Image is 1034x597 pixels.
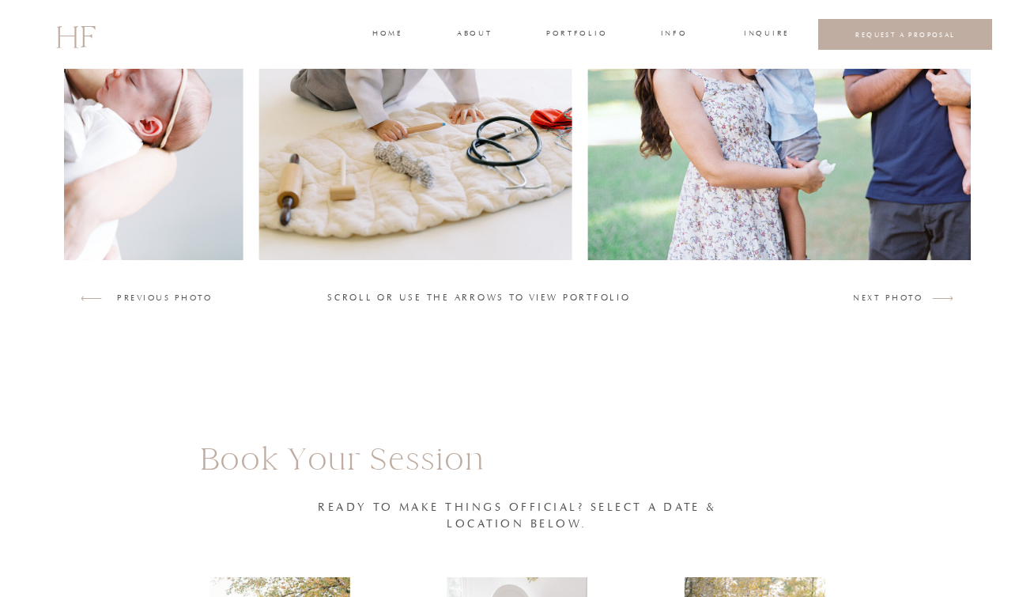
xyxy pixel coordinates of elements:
a: REQUEST A PROPOSAL [831,30,980,39]
a: INQUIRE [744,28,787,42]
a: portfolio [546,28,606,42]
h1: Ready to make things official? select a DATE & LOCATION below. [293,500,741,542]
h3: NEXT photo [853,292,924,306]
h2: SCROLL OR use THE arrows to view portfolio [327,292,707,310]
h1: Book Your Session [200,434,835,477]
a: home [372,28,402,42]
a: INFO [659,28,689,42]
a: HF [55,12,95,58]
h3: PREVIOUS PHOTO [117,292,235,306]
a: about [457,28,490,42]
